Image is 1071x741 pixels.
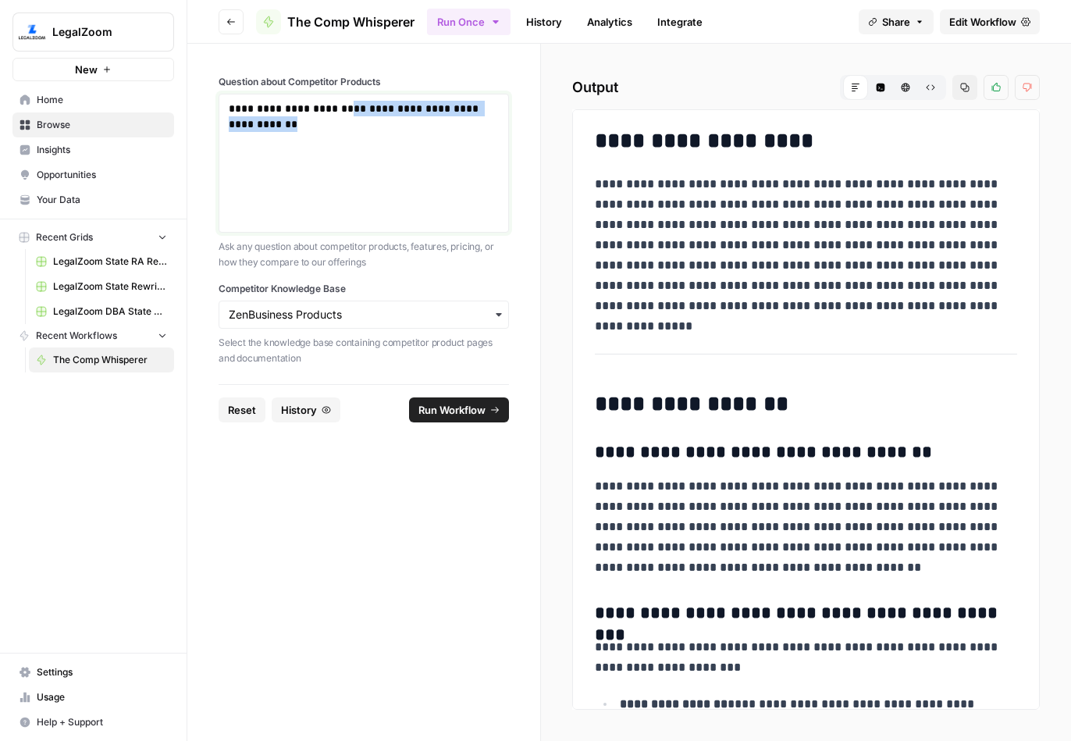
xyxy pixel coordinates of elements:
[75,62,98,77] span: New
[37,690,167,704] span: Usage
[29,347,174,372] a: The Comp Whisperer
[648,9,712,34] a: Integrate
[12,87,174,112] a: Home
[37,118,167,132] span: Browse
[219,335,509,365] p: Select the knowledge base containing competitor product pages and documentation
[940,9,1040,34] a: Edit Workflow
[12,137,174,162] a: Insights
[29,249,174,274] a: LegalZoom State RA Rewrites
[18,18,46,46] img: LegalZoom Logo
[53,305,167,319] span: LegalZoom DBA State Articles
[228,402,256,418] span: Reset
[37,143,167,157] span: Insights
[12,187,174,212] a: Your Data
[12,710,174,735] button: Help + Support
[37,93,167,107] span: Home
[12,226,174,249] button: Recent Grids
[882,14,910,30] span: Share
[12,324,174,347] button: Recent Workflows
[572,75,1040,100] h2: Output
[36,329,117,343] span: Recent Workflows
[287,12,415,31] span: The Comp Whisperer
[12,660,174,685] a: Settings
[272,397,340,422] button: History
[53,280,167,294] span: LegalZoom State Rewrites INC
[281,402,317,418] span: History
[427,9,511,35] button: Run Once
[12,162,174,187] a: Opportunities
[37,193,167,207] span: Your Data
[29,299,174,324] a: LegalZoom DBA State Articles
[256,9,415,34] a: The Comp Whisperer
[37,168,167,182] span: Opportunities
[578,9,642,34] a: Analytics
[219,397,265,422] button: Reset
[409,397,509,422] button: Run Workflow
[37,715,167,729] span: Help + Support
[52,24,147,40] span: LegalZoom
[12,58,174,81] button: New
[29,274,174,299] a: LegalZoom State Rewrites INC
[37,665,167,679] span: Settings
[12,12,174,52] button: Workspace: LegalZoom
[859,9,934,34] button: Share
[219,282,509,296] label: Competitor Knowledge Base
[517,9,571,34] a: History
[219,75,509,89] label: Question about Competitor Products
[418,402,486,418] span: Run Workflow
[53,353,167,367] span: The Comp Whisperer
[36,230,93,244] span: Recent Grids
[949,14,1016,30] span: Edit Workflow
[12,685,174,710] a: Usage
[219,239,509,269] p: Ask any question about competitor products, features, pricing, or how they compare to our offerings
[229,307,499,322] input: ZenBusiness Products
[53,255,167,269] span: LegalZoom State RA Rewrites
[12,112,174,137] a: Browse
